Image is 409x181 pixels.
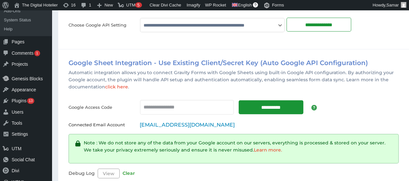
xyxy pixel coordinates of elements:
[137,3,139,7] span: 5
[123,170,135,176] a: Clear
[232,3,252,7] span: Showing content in: English
[69,69,399,90] p: Automatic integration allows you to connect Gravity Forms with Google Sheets using built-in Googl...
[29,99,33,103] span: 13
[84,139,387,153] p: Note : We do not store any of the data from your Google account on our servers, everything is pro...
[69,122,140,128] label: Connected Email Account
[232,3,238,7] img: en.svg
[386,3,399,7] span: Samar
[69,170,95,176] label: Debug Log
[98,169,120,178] button: View
[36,51,38,55] span: 1
[105,84,128,90] a: click here
[69,104,140,110] label: Google Access Code
[69,121,399,129] p: [EMAIL_ADDRESS][DOMAIN_NAME]
[69,22,140,28] label: Choose Google API Setting
[69,60,399,69] h2: Google Sheet Integration - Use Existing Client/Secret Key (Auto Google API Configuration)
[254,147,282,153] a: Learn more.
